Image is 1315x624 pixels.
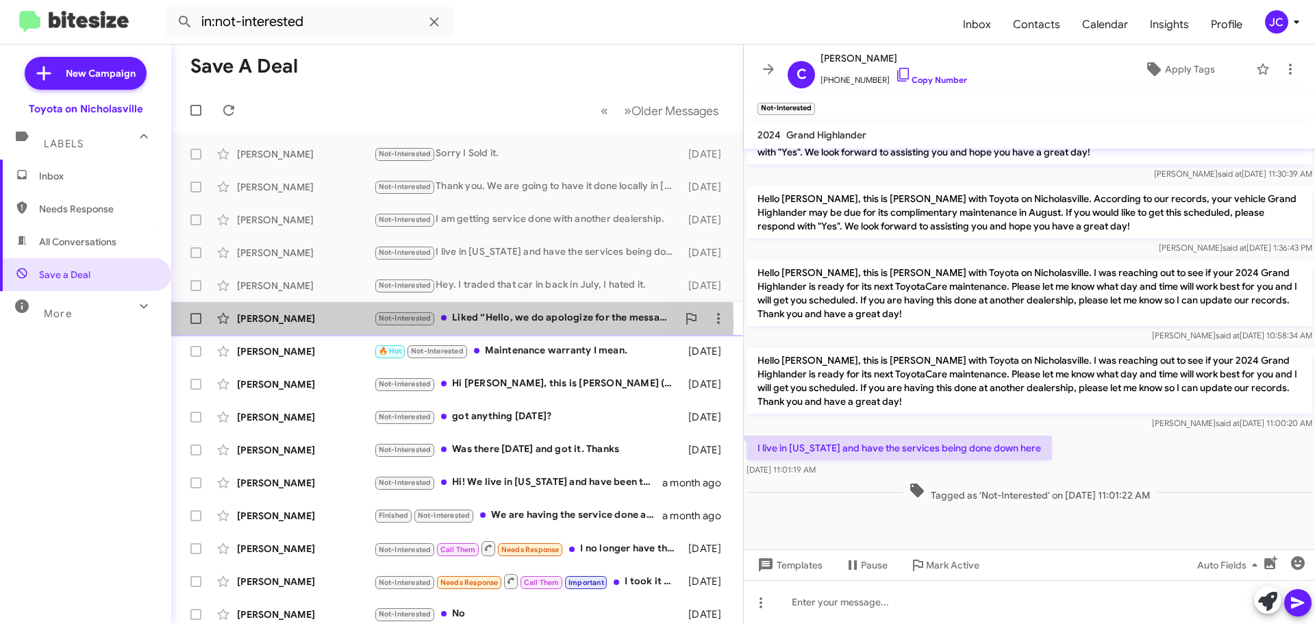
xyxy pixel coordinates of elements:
span: Tagged as 'Not-Interested' on [DATE] 11:01:22 AM [903,482,1155,502]
span: Not-Interested [418,511,471,520]
span: Inbox [952,5,1002,45]
span: [PHONE_NUMBER] [821,66,967,87]
span: [DATE] 11:01:19 AM [747,464,816,475]
span: Grand Highlander [786,129,866,141]
span: Not-Interested [379,215,431,224]
span: Not-Interested [379,578,431,587]
span: Not-Interested [379,412,431,421]
button: Pause [834,553,899,577]
div: I am getting service done with another dealership. [374,212,681,227]
div: [PERSON_NAME] [237,377,374,391]
div: [PERSON_NAME] [237,509,374,523]
div: [DATE] [681,575,732,588]
div: [DATE] [681,608,732,621]
span: Not-Interested [379,445,431,454]
div: [PERSON_NAME] [237,147,374,161]
a: Copy Number [895,75,967,85]
p: Hello [PERSON_NAME], this is [PERSON_NAME] with Toyota on Nicholasville. According to our records... [747,186,1312,238]
div: [PERSON_NAME] [237,476,374,490]
small: Not-Interested [757,103,815,115]
span: [PERSON_NAME] [DATE] 11:30:39 AM [1154,169,1312,179]
span: Inbox [39,169,155,183]
button: JC [1253,10,1300,34]
p: Hello [PERSON_NAME], this is [PERSON_NAME] with Toyota on Nicholasville. I was reaching out to se... [747,348,1312,414]
span: Not-Interested [379,149,431,158]
span: Needs Response [39,202,155,216]
span: Not-Interested [379,281,431,290]
div: [DATE] [681,443,732,457]
span: Not-Interested [379,379,431,388]
span: All Conversations [39,235,116,249]
span: 🔥 Hot [379,347,402,355]
div: We are having the service done at [GEOGRAPHIC_DATA] Toyota. Thanks. [374,508,662,523]
button: Next [616,97,727,125]
span: Not-Interested [379,314,431,323]
p: Hello [PERSON_NAME], this is [PERSON_NAME] with Toyota on Nicholasville. I was reaching out to se... [747,260,1312,326]
span: Not-Interested [411,347,464,355]
span: [PERSON_NAME] [DATE] 1:36:43 PM [1159,242,1312,253]
span: said at [1216,418,1240,428]
span: More [44,308,72,320]
button: Apply Tags [1109,57,1249,82]
div: [PERSON_NAME] [237,180,374,194]
span: Apply Tags [1165,57,1215,82]
span: said at [1216,330,1240,340]
p: I live in [US_STATE] and have the services being done down here [747,436,1052,460]
div: [DATE] [681,246,732,260]
div: JC [1265,10,1288,34]
div: [PERSON_NAME] [237,279,374,292]
div: [DATE] [681,410,732,424]
span: Labels [44,138,84,150]
a: Insights [1139,5,1200,45]
span: [PERSON_NAME] [DATE] 11:00:20 AM [1152,418,1312,428]
span: Not-Interested [379,610,431,619]
div: [DATE] [681,542,732,556]
a: Calendar [1071,5,1139,45]
div: [PERSON_NAME] [237,410,374,424]
span: Older Messages [631,103,718,118]
span: [PERSON_NAME] [821,50,967,66]
span: said at [1218,169,1242,179]
div: [PERSON_NAME] [237,542,374,556]
div: [PERSON_NAME] [237,345,374,358]
div: [PERSON_NAME] [237,246,374,260]
div: [PERSON_NAME] [237,575,374,588]
span: « [601,102,608,119]
a: Profile [1200,5,1253,45]
span: [PERSON_NAME] [DATE] 10:58:34 AM [1152,330,1312,340]
button: Previous [592,97,616,125]
span: C [797,64,807,86]
span: Templates [755,553,823,577]
span: Not-Interested [379,248,431,257]
span: Mark Active [926,553,979,577]
div: Liked “Hello, we do apologize for the message. Thanks for letting us know, we will update our rec... [374,310,677,326]
div: Maintenance warranty I mean. [374,343,681,359]
div: [PERSON_NAME] [237,312,374,325]
span: » [624,102,631,119]
div: [DATE] [681,180,732,194]
div: a month ago [662,509,732,523]
div: Hey. I traded that car in back in July, I hated it. [374,277,681,293]
span: Not-Interested [379,545,431,554]
h1: Save a Deal [190,55,298,77]
div: [PERSON_NAME] [237,608,374,621]
div: I took it elsewhere and i no longer live in [GEOGRAPHIC_DATA] so u can talw mw off your contacts.... [374,573,681,590]
span: Needs Response [440,578,499,587]
div: [DATE] [681,279,732,292]
div: [DATE] [681,345,732,358]
span: Auto Fields [1197,553,1263,577]
input: Search [166,5,453,38]
div: No [374,606,681,622]
span: Needs Response [501,545,560,554]
span: Pause [861,553,888,577]
div: Thank you. We are going to have it done locally in [PERSON_NAME] [374,179,681,195]
div: got anything [DATE]? [374,409,681,425]
div: [PERSON_NAME] [237,213,374,227]
span: Not-Interested [379,182,431,191]
button: Auto Fields [1186,553,1274,577]
div: a month ago [662,476,732,490]
a: Contacts [1002,5,1071,45]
